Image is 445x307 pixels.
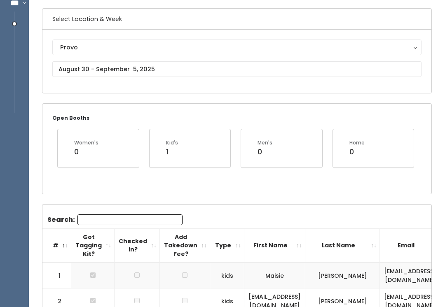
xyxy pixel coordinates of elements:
[305,228,380,263] th: Last Name: activate to sort column ascending
[349,139,365,147] div: Home
[380,228,441,263] th: Email: activate to sort column ascending
[77,214,183,225] input: Search:
[258,147,272,157] div: 0
[166,147,178,157] div: 1
[380,263,441,288] td: [EMAIL_ADDRESS][DOMAIN_NAME]
[74,139,98,147] div: Women's
[47,214,183,225] label: Search:
[244,263,305,288] td: Maisie
[349,147,365,157] div: 0
[115,228,160,263] th: Checked in?: activate to sort column ascending
[244,228,305,263] th: First Name: activate to sort column ascending
[52,114,89,121] small: Open Booths
[258,139,272,147] div: Men's
[166,139,178,147] div: Kid's
[210,263,244,288] td: kids
[71,228,115,263] th: Got Tagging Kit?: activate to sort column ascending
[210,228,244,263] th: Type: activate to sort column ascending
[60,43,414,52] div: Provo
[160,228,210,263] th: Add Takedown Fee?: activate to sort column ascending
[42,9,431,30] h6: Select Location & Week
[42,263,71,288] td: 1
[305,263,380,288] td: [PERSON_NAME]
[52,61,422,77] input: August 30 - September 5, 2025
[74,147,98,157] div: 0
[52,40,422,55] button: Provo
[42,228,71,263] th: #: activate to sort column descending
